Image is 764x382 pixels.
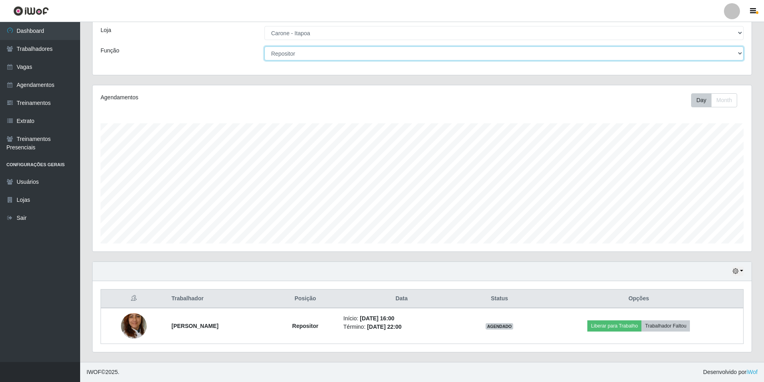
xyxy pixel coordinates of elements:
strong: Repositor [292,323,318,329]
strong: [PERSON_NAME] [171,323,218,329]
div: Toolbar with button groups [691,93,744,107]
button: Month [711,93,737,107]
th: Data [339,290,465,308]
li: Início: [343,314,460,323]
a: iWof [746,369,758,375]
button: Trabalhador Faltou [641,320,690,332]
span: AGENDADO [486,323,514,330]
time: [DATE] 22:00 [367,324,401,330]
span: © 2025 . [87,368,119,376]
label: Função [101,46,119,55]
th: Opções [534,290,744,308]
button: Day [691,93,712,107]
th: Posição [272,290,339,308]
time: [DATE] 16:00 [360,315,394,322]
span: IWOF [87,369,101,375]
label: Loja [101,26,111,34]
div: First group [691,93,737,107]
div: Agendamentos [101,93,361,102]
th: Status [465,290,534,308]
button: Liberar para Trabalho [587,320,641,332]
img: CoreUI Logo [13,6,49,16]
img: 1756386898425.jpeg [121,303,147,349]
th: Trabalhador [167,290,272,308]
li: Término: [343,323,460,331]
span: Desenvolvido por [703,368,758,376]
